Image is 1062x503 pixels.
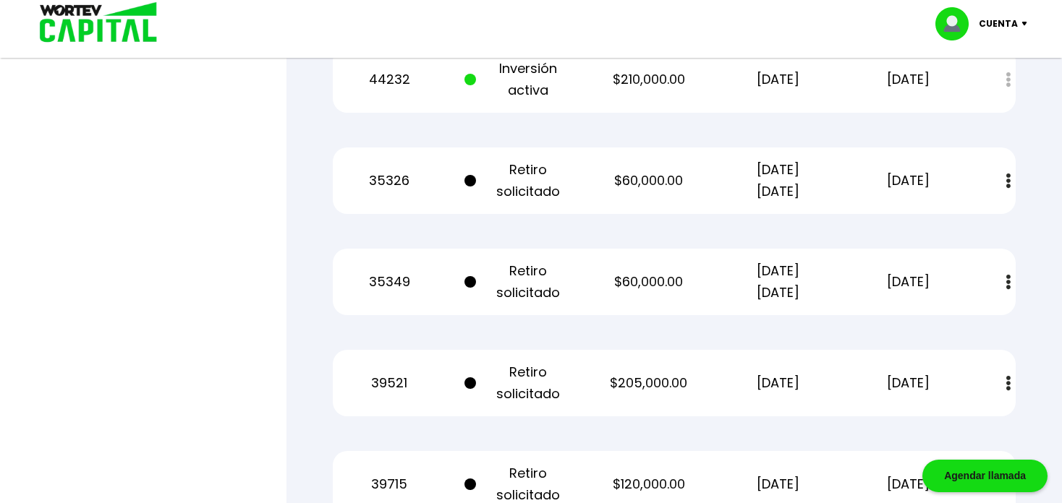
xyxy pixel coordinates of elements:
[335,372,444,394] p: 39521
[854,271,963,293] p: [DATE]
[464,159,574,202] p: Retiro solicitado
[1018,22,1037,26] img: icon-down
[854,69,963,90] p: [DATE]
[594,271,703,293] p: $60,000.00
[335,271,444,293] p: 35349
[854,170,963,192] p: [DATE]
[464,361,574,405] p: Retiro solicitado
[594,69,703,90] p: $210,000.00
[935,7,979,40] img: profile-image
[594,473,703,495] p: $120,000.00
[723,260,833,304] p: [DATE] [DATE]
[594,372,703,394] p: $205,000.00
[854,372,963,394] p: [DATE]
[464,58,574,101] p: Inversión activa
[723,473,833,495] p: [DATE]
[335,170,444,192] p: 35326
[335,69,444,90] p: 44232
[922,460,1048,492] div: Agendar llamada
[335,473,444,495] p: 39715
[723,159,833,202] p: [DATE] [DATE]
[979,13,1018,35] p: Cuenta
[723,372,833,394] p: [DATE]
[854,473,963,495] p: [DATE]
[464,260,574,304] p: Retiro solicitado
[723,69,833,90] p: [DATE]
[594,170,703,192] p: $60,000.00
